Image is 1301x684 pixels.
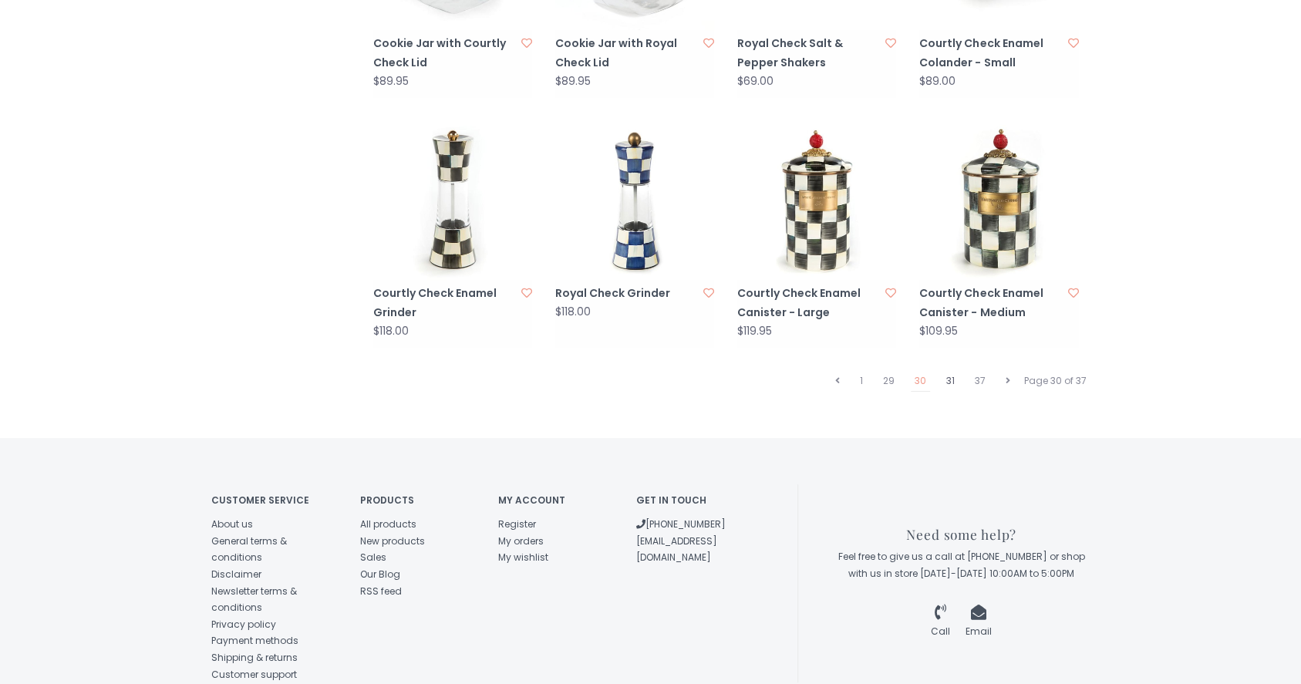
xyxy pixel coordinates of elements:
[919,76,956,87] div: $89.00
[703,35,714,51] a: Add to wishlist
[971,371,989,391] a: 37
[360,534,425,548] a: New products
[521,285,532,301] a: Add to wishlist
[498,551,548,564] a: My wishlist
[373,121,532,280] img: MacKenzie-Childs Courtly Check Enamel Grinder
[360,585,402,598] a: RSS feed
[373,284,517,322] a: Courtly Check Enamel Grinder
[737,284,881,322] a: Courtly Check Enamel Canister - Large
[1020,371,1090,391] div: Page 30 of 37
[555,306,591,318] div: $118.00
[966,608,992,638] a: Email
[831,371,844,391] a: Previous page
[555,121,714,280] img: MacKenzie-Childs Royal Check Grinder
[833,527,1090,542] h3: Need some help?
[555,76,591,87] div: $89.95
[919,34,1063,72] a: Courtly Check Enamel Colander - Small
[1002,371,1014,391] a: Next page
[498,534,544,548] a: My orders
[211,517,253,531] a: About us
[211,651,298,664] a: Shipping & returns
[360,551,386,564] a: Sales
[636,517,726,531] a: [PHONE_NUMBER]
[1068,285,1079,301] a: Add to wishlist
[211,585,297,615] a: Newsletter terms & conditions
[636,534,717,564] a: [EMAIL_ADDRESS][DOMAIN_NAME]
[919,121,1078,280] img: MacKenzie-Childs Courtly Check Enamel Canister - Medium
[879,371,898,391] a: 29
[885,35,896,51] a: Add to wishlist
[838,550,1085,580] span: Feel free to give us a call at [PHONE_NUMBER] or shop with us in store [DATE]-[DATE] 10:00AM to 5...
[373,34,517,72] a: Cookie Jar with Courtly Check Lid
[636,495,751,505] h4: Get in touch
[360,495,475,505] h4: Products
[919,284,1063,322] a: Courtly Check Enamel Canister - Medium
[555,284,699,303] a: Royal Check Grinder
[498,517,536,531] a: Register
[737,34,881,72] a: Royal Check Salt & Pepper Shakers
[911,371,930,392] a: 30
[737,121,896,280] img: MacKenzie-Childs Courtly Check Enamel Canister - Large
[703,285,714,301] a: Add to wishlist
[885,285,896,301] a: Add to wishlist
[373,325,409,337] div: $118.00
[211,668,297,681] a: Customer support
[1068,35,1079,51] a: Add to wishlist
[211,634,298,647] a: Payment methods
[211,534,287,564] a: General terms & conditions
[856,371,867,391] a: 1
[360,568,400,581] a: Our Blog
[931,608,950,638] a: Call
[211,568,261,581] a: Disclaimer
[498,495,613,505] h4: My account
[555,34,699,72] a: Cookie Jar with Royal Check Lid
[521,35,532,51] a: Add to wishlist
[737,76,774,87] div: $69.00
[737,325,772,337] div: $119.95
[942,371,959,391] a: 31
[211,618,276,631] a: Privacy policy
[211,495,338,505] h4: Customer service
[373,76,409,87] div: $89.95
[919,325,958,337] div: $109.95
[360,517,416,531] a: All products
